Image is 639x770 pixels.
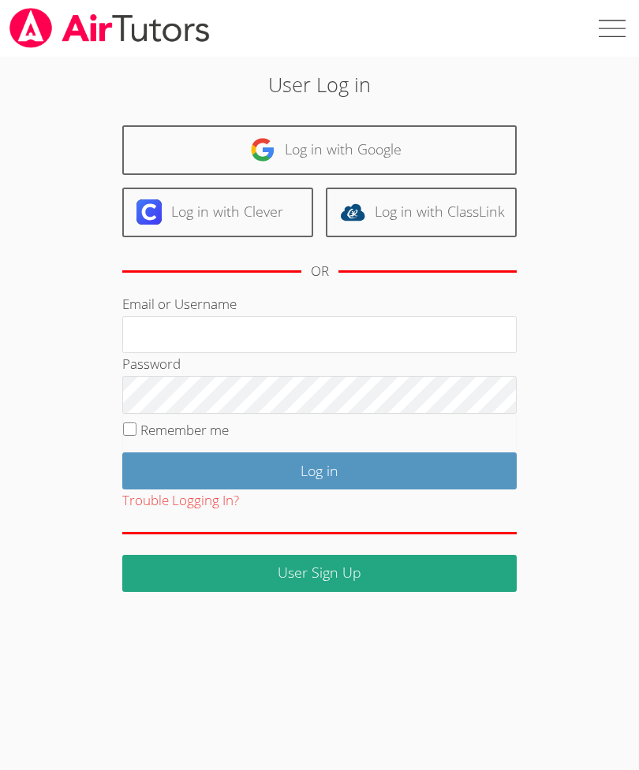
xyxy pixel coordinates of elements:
[340,199,365,225] img: classlink-logo-d6bb404cc1216ec64c9a2012d9dc4662098be43eaf13dc465df04b49fa7ab582.svg
[122,188,313,237] a: Log in with Clever
[89,69,549,99] h2: User Log in
[122,452,517,489] input: Log in
[136,199,162,225] img: clever-logo-6eab21bc6e7a338710f1a6ff85c0baf02591cd810cc4098c63d3a4b26e2feb20.svg
[326,188,517,237] a: Log in with ClassLink
[8,8,211,48] img: airtutors_banner-c4298cdbf04f3fff15de1276eac7730deb9818008684d7c2e4769d2f7ddbe033.png
[140,421,229,439] label: Remember me
[122,125,517,175] a: Log in with Google
[122,355,181,373] label: Password
[122,489,239,512] button: Trouble Logging In?
[122,555,517,592] a: User Sign Up
[250,137,275,162] img: google-logo-50288ca7cdecda66e5e0955fdab243c47b7ad437acaf1139b6f446037453330a.svg
[122,295,237,313] label: Email or Username
[311,260,329,283] div: OR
